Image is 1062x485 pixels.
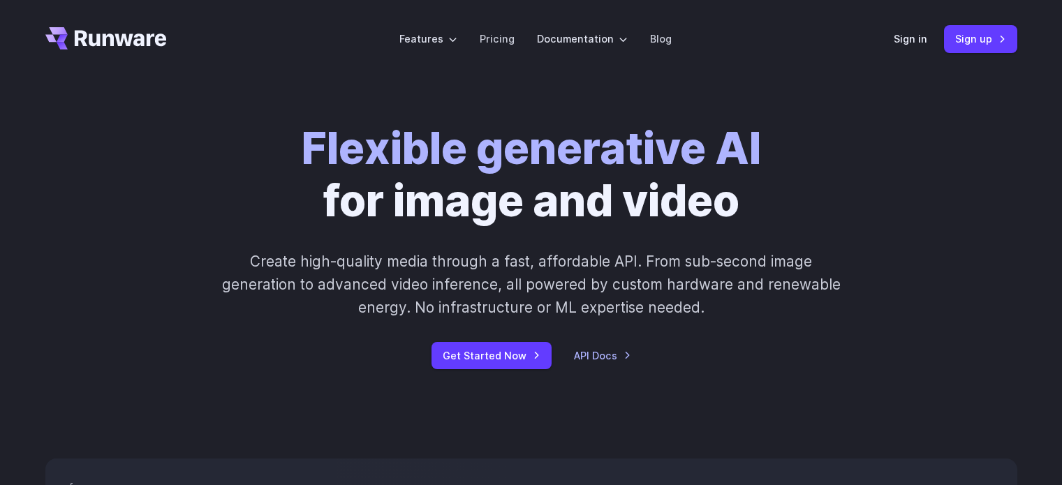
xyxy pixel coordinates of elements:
[537,31,628,47] label: Documentation
[894,31,927,47] a: Sign in
[399,31,457,47] label: Features
[302,123,761,227] h1: for image and video
[45,27,167,50] a: Go to /
[220,250,842,320] p: Create high-quality media through a fast, affordable API. From sub-second image generation to adv...
[302,122,761,174] strong: Flexible generative AI
[574,348,631,364] a: API Docs
[480,31,515,47] a: Pricing
[944,25,1017,52] a: Sign up
[432,342,552,369] a: Get Started Now
[650,31,672,47] a: Blog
